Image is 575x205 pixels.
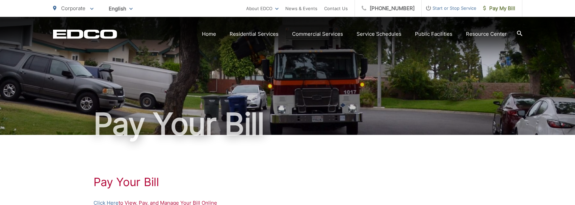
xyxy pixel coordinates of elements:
[292,30,343,38] a: Commercial Services
[53,29,117,39] a: EDCD logo. Return to the homepage.
[94,175,482,189] h1: Pay Your Bill
[285,4,317,12] a: News & Events
[230,30,279,38] a: Residential Services
[415,30,452,38] a: Public Facilities
[246,4,279,12] a: About EDCO
[324,4,348,12] a: Contact Us
[202,30,216,38] a: Home
[61,5,85,11] span: Corporate
[53,107,522,141] h1: Pay Your Bill
[104,3,138,14] span: English
[483,4,515,12] span: Pay My Bill
[466,30,507,38] a: Resource Center
[357,30,401,38] a: Service Schedules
